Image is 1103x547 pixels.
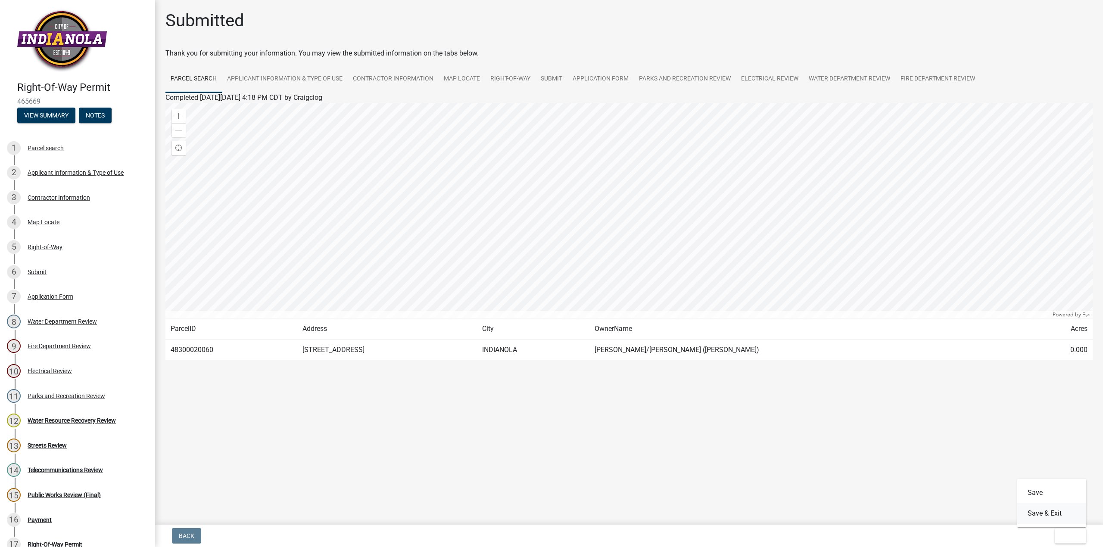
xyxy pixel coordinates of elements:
td: INDIANOLA [477,340,589,361]
a: Parks and Recreation Review [634,65,736,93]
a: Water Department Review [804,65,895,93]
a: Submit [536,65,567,93]
div: 5 [7,240,21,254]
td: Address [297,318,477,340]
wm-modal-confirm: Notes [79,112,112,119]
div: Map Locate [28,219,59,225]
a: Contractor Information [348,65,439,93]
div: Thank you for submitting your information. You may view the submitted information on the tabs below. [165,48,1093,59]
a: Parcel search [165,65,222,93]
a: Map Locate [439,65,485,93]
div: 16 [7,513,21,527]
wm-modal-confirm: Summary [17,112,75,119]
div: Zoom in [172,109,186,123]
div: 6 [7,265,21,279]
div: 1 [7,141,21,155]
td: [STREET_ADDRESS] [297,340,477,361]
a: Electrical Review [736,65,804,93]
div: Streets Review [28,442,67,448]
span: Exit [1062,532,1074,539]
a: Fire Department Review [895,65,980,93]
div: Parks and Recreation Review [28,393,105,399]
button: View Summary [17,108,75,123]
a: Esri [1082,312,1091,318]
span: Completed [DATE][DATE] 4:18 PM CDT by Craigclog [165,93,322,102]
div: Contractor Information [28,195,90,201]
td: Acres [1024,318,1093,340]
button: Save [1017,482,1086,503]
div: 4 [7,215,21,229]
div: 2 [7,166,21,179]
div: Zoom out [172,123,186,137]
div: Fire Department Review [28,343,91,349]
span: Back [179,532,194,539]
div: 7 [7,290,21,303]
span: 465669 [17,97,138,105]
div: Telecommunications Review [28,467,103,473]
h1: Submitted [165,10,244,31]
h4: Right-Of-Way Permit [17,81,148,94]
button: Notes [79,108,112,123]
td: ParcelID [165,318,297,340]
td: City [477,318,589,340]
div: Find my location [172,141,186,155]
img: City of Indianola, Iowa [17,9,107,72]
a: Application Form [567,65,634,93]
div: Exit [1017,479,1086,527]
td: 0.000 [1024,340,1093,361]
div: Right-of-Way [28,244,62,250]
div: Payment [28,517,52,523]
div: 15 [7,488,21,502]
div: 11 [7,389,21,403]
div: Submit [28,269,47,275]
div: Water Department Review [28,318,97,324]
td: 48300020060 [165,340,297,361]
button: Back [172,528,201,544]
div: 9 [7,339,21,353]
button: Exit [1055,528,1086,544]
td: OwnerName [589,318,1024,340]
div: Water Resource Recovery Review [28,417,116,423]
a: Applicant Information & Type of Use [222,65,348,93]
a: Right-of-Way [485,65,536,93]
div: 8 [7,315,21,328]
button: Save & Exit [1017,503,1086,524]
div: Powered by [1050,311,1093,318]
div: 13 [7,439,21,452]
div: Applicant Information & Type of Use [28,170,124,176]
div: Application Form [28,294,73,300]
td: [PERSON_NAME]/[PERSON_NAME] ([PERSON_NAME]) [589,340,1024,361]
div: Electrical Review [28,368,72,374]
div: 12 [7,414,21,427]
div: Parcel search [28,145,64,151]
div: 14 [7,463,21,477]
div: 3 [7,191,21,204]
div: Public Works Review (Final) [28,492,101,498]
div: 10 [7,364,21,378]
